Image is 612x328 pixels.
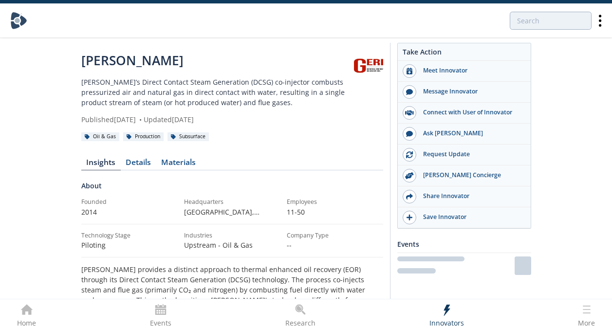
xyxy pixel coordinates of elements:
[571,289,602,318] iframe: chat widget
[398,47,531,61] div: Take Action
[416,192,525,200] div: Share Innovator
[138,115,144,124] span: •
[416,213,525,221] div: Save Innovator
[184,231,280,240] div: Industries
[397,236,531,253] div: Events
[398,207,531,228] button: Save Innovator
[86,159,115,166] div: Insights
[287,240,383,250] p: --
[287,198,383,206] div: Employees
[184,198,280,206] div: Headquarters
[81,132,120,141] div: Oil & Gas
[287,231,383,240] div: Company Type
[126,159,151,166] div: Details
[416,108,525,117] div: Connect with User of Innovator
[81,159,121,170] a: Insights
[416,87,525,96] div: Message Innovator
[416,129,525,138] div: Ask [PERSON_NAME]
[81,207,177,217] p: 2014
[167,132,209,141] div: Subsurface
[416,150,525,159] div: Request Update
[81,114,354,125] div: Published [DATE] Updated [DATE]
[81,51,354,70] div: [PERSON_NAME]
[81,231,130,240] div: Technology Stage
[81,77,354,108] p: [PERSON_NAME]’s Direct Contact Steam Generation (DCSG) co-injector combusts pressurized air and n...
[121,159,156,170] a: Details
[510,12,592,30] input: Advanced Search
[81,181,383,198] div: About
[184,240,253,250] span: Upstream - Oil & Gas
[81,198,177,206] div: Founded
[10,12,27,29] img: Home
[184,207,280,217] p: [GEOGRAPHIC_DATA] , [GEOGRAPHIC_DATA]
[81,240,177,250] div: Piloting
[416,66,525,75] div: Meet Innovator
[287,207,383,217] p: 11-50
[123,132,164,141] div: Production
[156,159,201,170] a: Materials
[416,171,525,180] div: [PERSON_NAME] Concierge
